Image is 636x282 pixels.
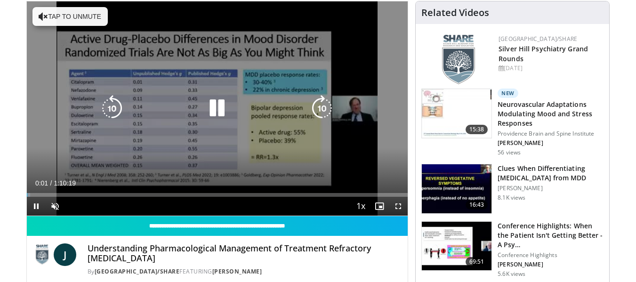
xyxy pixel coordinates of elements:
a: Silver Hill Psychiatry Grand Rounds [499,44,588,63]
img: Silver Hill Hospital/SHARE [34,243,50,266]
div: [DATE] [499,64,602,73]
video-js: Video Player [27,1,408,216]
a: 69:51 Conference Highlights: When the Patient Isn't Getting Better - A Psy… Conference Highlights... [421,221,604,278]
p: 56 views [498,149,521,156]
h3: Clues When Differentiating [MEDICAL_DATA] from MDD [498,164,604,183]
h4: Related Videos [421,7,489,18]
h4: Understanding Pharmacological Management of Treatment Refractory [MEDICAL_DATA] [88,243,401,264]
p: [PERSON_NAME] [498,185,604,192]
p: [PERSON_NAME] [498,261,604,268]
img: 4562edde-ec7e-4758-8328-0659f7ef333d.150x105_q85_crop-smart_upscale.jpg [422,89,491,138]
span: 1:10:19 [54,179,76,187]
button: Tap to unmute [32,7,108,26]
span: 0:01 [35,179,48,187]
button: Fullscreen [389,197,408,216]
p: 5.6K views [498,270,525,278]
a: J [54,243,76,266]
p: Providence Brain and Spine Institute [498,130,604,137]
span: 15:38 [466,125,488,134]
img: a6520382-d332-4ed3-9891-ee688fa49237.150x105_q85_crop-smart_upscale.jpg [422,164,491,213]
p: [PERSON_NAME] [498,139,604,147]
a: [PERSON_NAME] [212,267,262,275]
div: Progress Bar [27,193,408,197]
a: 15:38 New Neurovascular Adaptations Modulating Mood and Stress Responses Providence Brain and Spi... [421,89,604,156]
p: Conference Highlights [498,251,604,259]
p: 8.1K views [498,194,525,201]
a: 16:43 Clues When Differentiating [MEDICAL_DATA] from MDD [PERSON_NAME] 8.1K views [421,164,604,214]
span: 16:43 [466,200,488,209]
div: By FEATURING [88,267,401,276]
button: Playback Rate [351,197,370,216]
h3: Neurovascular Adaptations Modulating Mood and Stress Responses [498,100,604,128]
h3: Conference Highlights: When the Patient Isn't Getting Better - A Psy… [498,221,604,250]
button: Enable picture-in-picture mode [370,197,389,216]
button: Unmute [46,197,64,216]
img: 4362ec9e-0993-4580-bfd4-8e18d57e1d49.150x105_q85_crop-smart_upscale.jpg [422,222,491,271]
button: Pause [27,197,46,216]
p: New [498,89,518,98]
img: f8aaeb6d-318f-4fcf-bd1d-54ce21f29e87.png.150x105_q85_autocrop_double_scale_upscale_version-0.2.png [442,35,475,84]
span: / [50,179,52,187]
a: [GEOGRAPHIC_DATA]/SHARE [95,267,180,275]
a: [GEOGRAPHIC_DATA]/SHARE [499,35,577,43]
span: 69:51 [466,257,488,266]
